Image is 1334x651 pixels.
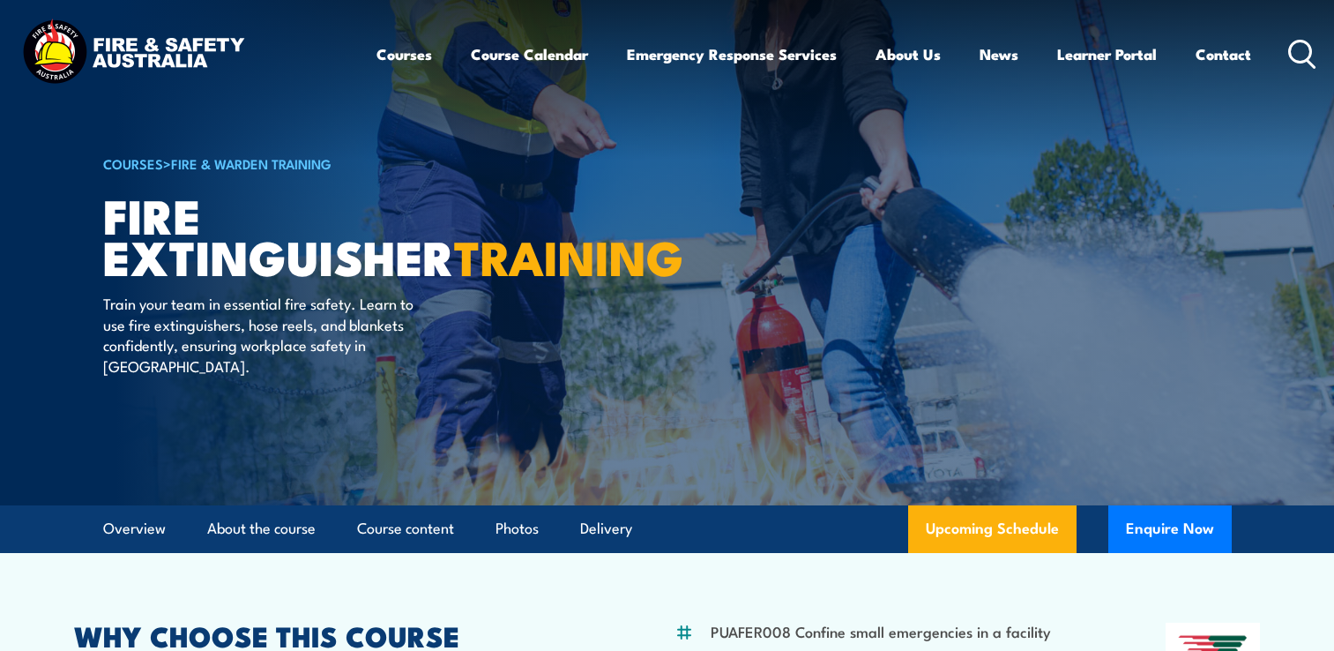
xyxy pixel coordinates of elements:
[357,505,454,552] a: Course content
[454,219,683,292] strong: TRAINING
[103,293,425,376] p: Train your team in essential fire safety. Learn to use fire extinguishers, hose reels, and blanke...
[980,31,1018,78] a: News
[171,153,332,173] a: Fire & Warden Training
[207,505,316,552] a: About the course
[1057,31,1157,78] a: Learner Portal
[471,31,588,78] a: Course Calendar
[580,505,632,552] a: Delivery
[627,31,837,78] a: Emergency Response Services
[376,31,432,78] a: Courses
[711,621,1051,641] li: PUAFER008 Confine small emergencies in a facility
[908,505,1077,553] a: Upcoming Schedule
[74,623,589,647] h2: WHY CHOOSE THIS COURSE
[103,505,166,552] a: Overview
[496,505,539,552] a: Photos
[103,153,163,173] a: COURSES
[103,153,539,174] h6: >
[1108,505,1232,553] button: Enquire Now
[103,194,539,276] h1: Fire Extinguisher
[876,31,941,78] a: About Us
[1196,31,1251,78] a: Contact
